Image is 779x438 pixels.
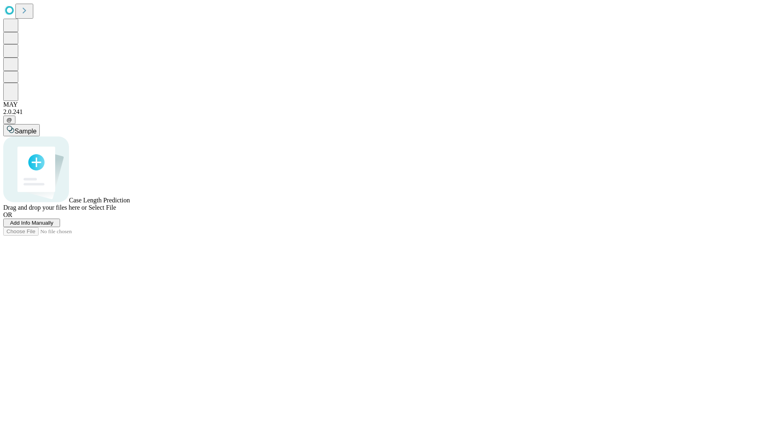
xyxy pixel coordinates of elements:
div: MAY [3,101,776,108]
span: @ [6,117,12,123]
span: Select File [88,204,116,211]
span: Sample [15,128,37,135]
button: Sample [3,124,40,136]
div: 2.0.241 [3,108,776,116]
span: Add Info Manually [10,220,54,226]
span: OR [3,211,12,218]
button: Add Info Manually [3,219,60,227]
span: Case Length Prediction [69,197,130,204]
button: @ [3,116,15,124]
span: Drag and drop your files here or [3,204,87,211]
